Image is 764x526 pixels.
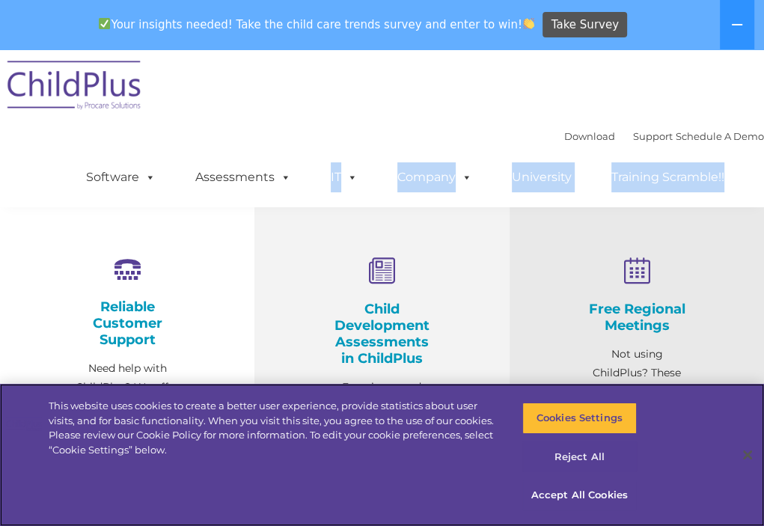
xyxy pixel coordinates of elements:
a: University [497,162,587,192]
a: Take Survey [543,12,627,38]
img: 👏 [523,18,534,29]
img: ✅ [99,18,110,29]
a: Download [564,130,615,142]
button: Accept All Cookies [522,480,637,511]
a: Software [71,162,171,192]
button: Cookies Settings [522,403,637,434]
font: | [564,130,764,142]
a: Training Scramble!! [596,162,739,192]
button: Close [731,438,764,471]
span: Your insights needed! Take the child care trends survey and enter to win! [93,10,541,39]
h4: Free Regional Meetings [584,301,689,334]
span: Take Survey [551,12,619,38]
a: Company [382,162,487,192]
div: This website uses cookies to create a better user experience, provide statistics about user visit... [49,399,499,457]
h4: Child Development Assessments in ChildPlus [329,301,434,367]
a: Schedule A Demo [676,130,764,142]
a: Assessments [180,162,306,192]
a: Support [633,130,673,142]
button: Reject All [522,441,637,473]
a: IT [316,162,373,192]
h4: Reliable Customer Support [75,299,180,348]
